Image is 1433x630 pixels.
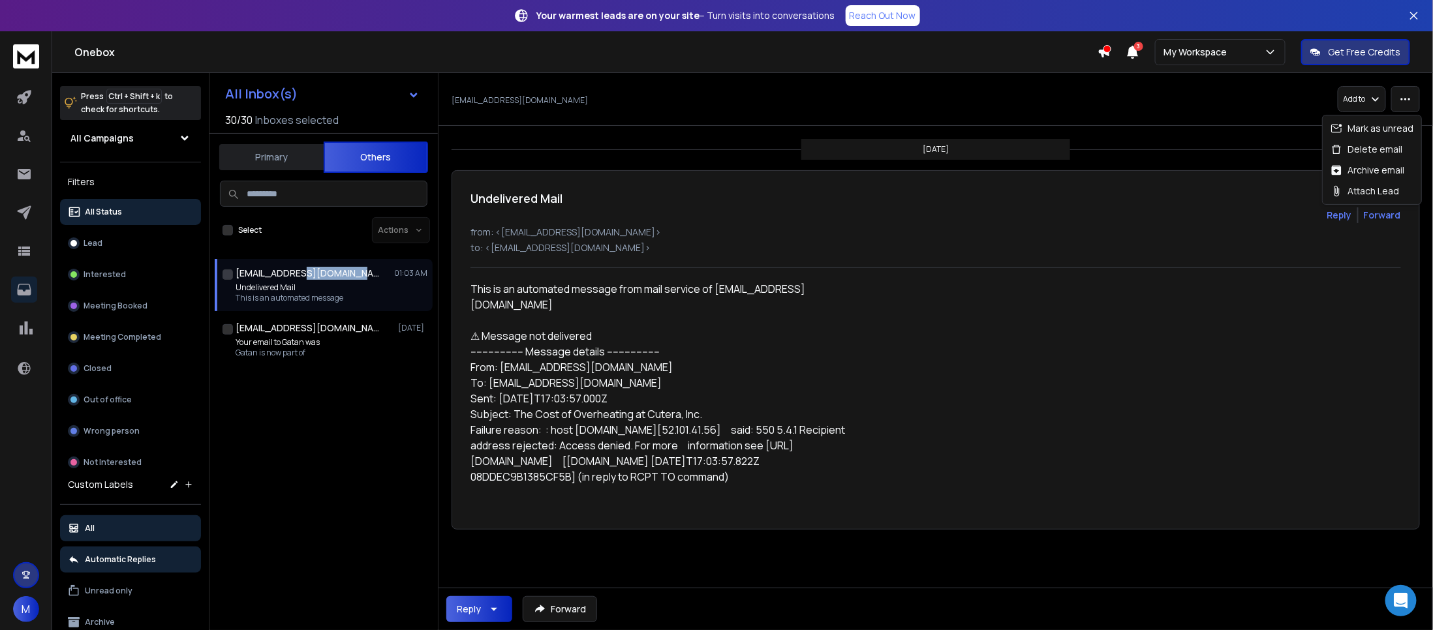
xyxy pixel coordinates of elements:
[324,142,428,173] button: Others
[1331,185,1399,198] div: Attach Lead
[1329,46,1401,59] p: Get Free Credits
[85,207,122,217] p: All Status
[470,226,1401,239] p: from: <[EMAIL_ADDRESS][DOMAIN_NAME]>
[238,225,262,235] label: Select
[236,267,379,280] h1: [EMAIL_ADDRESS][DOMAIN_NAME]
[1327,209,1352,222] button: Reply
[236,322,379,335] h1: [EMAIL_ADDRESS][DOMAIN_NAME]
[398,323,427,333] p: [DATE]
[84,426,140,436] p: Wrong person
[70,132,134,145] h1: All Campaigns
[84,395,132,405] p: Out of office
[1385,585,1417,616] div: Open Intercom Messenger
[923,144,949,155] p: [DATE]
[1134,42,1143,51] span: 3
[60,173,201,191] h3: Filters
[537,9,700,22] strong: Your warmest leads are on your site
[74,44,1098,60] h1: Onebox
[255,112,339,128] h3: Inboxes selected
[85,554,156,565] p: Automatic Replies
[457,603,481,616] div: Reply
[84,363,112,374] p: Closed
[225,112,253,128] span: 30 / 30
[84,269,126,280] p: Interested
[13,596,39,622] span: M
[219,143,324,172] button: Primary
[84,332,161,342] p: Meeting Completed
[470,241,1401,254] p: to: <[EMAIL_ADDRESS][DOMAIN_NAME]>
[68,478,133,491] h3: Custom Labels
[1344,94,1366,104] p: Add to
[850,9,916,22] p: Reach Out Now
[225,87,298,100] h1: All Inbox(s)
[85,617,115,627] p: Archive
[1331,143,1402,156] div: Delete email
[537,9,835,22] p: – Turn visits into conversations
[394,268,427,278] p: 01:03 AM
[236,282,343,293] p: Undelivered Mail
[1163,46,1232,59] p: My Workspace
[84,301,147,311] p: Meeting Booked
[236,337,320,348] p: Your email to Gatan was
[81,90,173,116] p: Press to check for shortcuts.
[106,89,162,104] span: Ctrl + Shift + k
[236,293,343,303] p: This is an automated message
[452,95,588,106] p: [EMAIL_ADDRESS][DOMAIN_NAME]
[236,348,320,358] p: Gatan is now part of
[85,586,132,596] p: Unread only
[470,189,562,207] h1: Undelivered Mail
[84,238,102,248] p: Lead
[13,44,39,68] img: logo
[84,457,142,468] p: Not Interested
[523,596,597,622] button: Forward
[1331,122,1413,135] div: Mark as unread
[85,523,95,533] p: All
[470,281,862,511] div: This is an automated message from mail service of [EMAIL_ADDRESS][DOMAIN_NAME] ⚠ Message not deli...
[1331,164,1404,177] div: Archive email
[1364,209,1401,222] div: Forward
